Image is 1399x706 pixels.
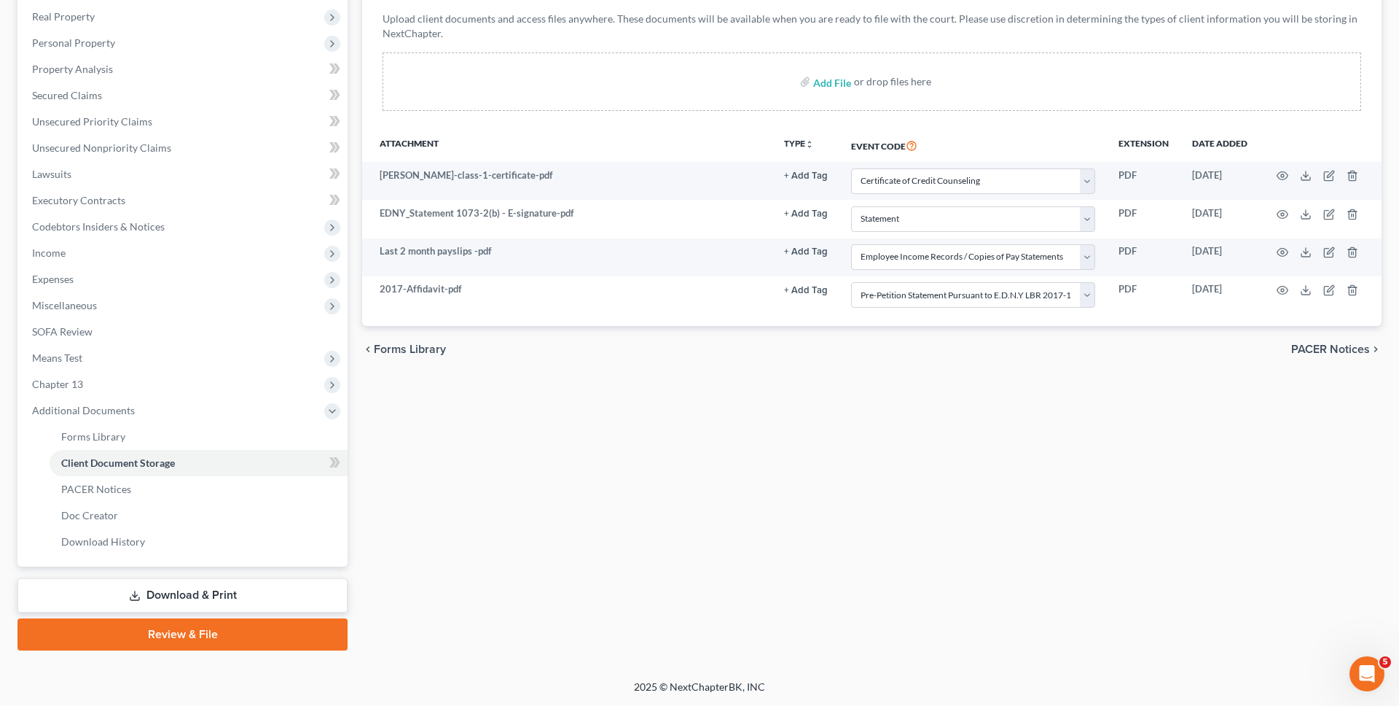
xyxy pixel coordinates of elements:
a: Download History [50,529,348,555]
span: Chapter 13 [32,378,83,390]
td: 2017-Affidavit-pdf [362,276,772,314]
button: TYPEunfold_more [784,139,814,149]
a: + Add Tag [784,206,828,220]
a: Lawsuits [20,161,348,187]
span: Download History [61,535,145,548]
span: PACER Notices [1291,344,1370,355]
a: + Add Tag [784,244,828,258]
span: Personal Property [32,36,115,49]
td: [DATE] [1180,276,1259,314]
a: Property Analysis [20,56,348,82]
a: + Add Tag [784,168,828,182]
a: SOFA Review [20,319,348,345]
button: + Add Tag [784,247,828,257]
span: Property Analysis [32,63,113,75]
div: 2025 © NextChapterBK, INC [284,680,1115,706]
div: or drop files here [854,74,931,89]
p: Upload client documents and access files anywhere. These documents will be available when you are... [383,12,1361,41]
i: chevron_left [362,344,374,355]
td: EDNY_Statement 1073-2(b) - E-signature-pdf [362,200,772,238]
button: + Add Tag [784,171,828,181]
th: Extension [1107,128,1180,162]
span: SOFA Review [32,325,93,338]
th: Attachment [362,128,772,162]
td: PDF [1107,162,1180,200]
a: + Add Tag [784,282,828,296]
button: PACER Notices chevron_right [1291,344,1382,355]
i: chevron_right [1370,344,1382,355]
span: Client Document Storage [61,457,175,469]
td: [PERSON_NAME]-class-1-certificate-pdf [362,162,772,200]
span: Codebtors Insiders & Notices [32,220,165,233]
i: unfold_more [805,140,814,149]
td: PDF [1107,238,1180,276]
td: [DATE] [1180,200,1259,238]
span: Forms Library [374,344,446,355]
a: Doc Creator [50,503,348,529]
button: chevron_left Forms Library [362,344,446,355]
a: Forms Library [50,424,348,450]
span: Unsecured Priority Claims [32,115,152,128]
span: Income [32,247,66,259]
a: Executory Contracts [20,187,348,214]
span: Miscellaneous [32,299,97,311]
span: PACER Notices [61,483,131,495]
span: Doc Creator [61,509,118,521]
a: Secured Claims [20,82,348,109]
td: [DATE] [1180,238,1259,276]
td: Last 2 month payslips -pdf [362,238,772,276]
iframe: Intercom live chat [1349,656,1384,691]
span: Unsecured Nonpriority Claims [32,141,171,154]
span: Expenses [32,273,74,285]
a: Unsecured Priority Claims [20,109,348,135]
th: Date added [1180,128,1259,162]
span: 5 [1379,656,1391,668]
span: Secured Claims [32,89,102,101]
button: + Add Tag [784,209,828,219]
span: Real Property [32,10,95,23]
a: Download & Print [17,578,348,613]
td: PDF [1107,276,1180,314]
a: Unsecured Nonpriority Claims [20,135,348,161]
span: Lawsuits [32,168,71,180]
a: PACER Notices [50,476,348,503]
a: Client Document Storage [50,450,348,476]
th: Event Code [839,128,1107,162]
button: + Add Tag [784,286,828,295]
a: Review & File [17,618,348,651]
span: Means Test [32,352,82,364]
span: Executory Contracts [32,194,125,206]
span: Forms Library [61,430,125,443]
td: [DATE] [1180,162,1259,200]
span: Additional Documents [32,404,135,416]
td: PDF [1107,200,1180,238]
